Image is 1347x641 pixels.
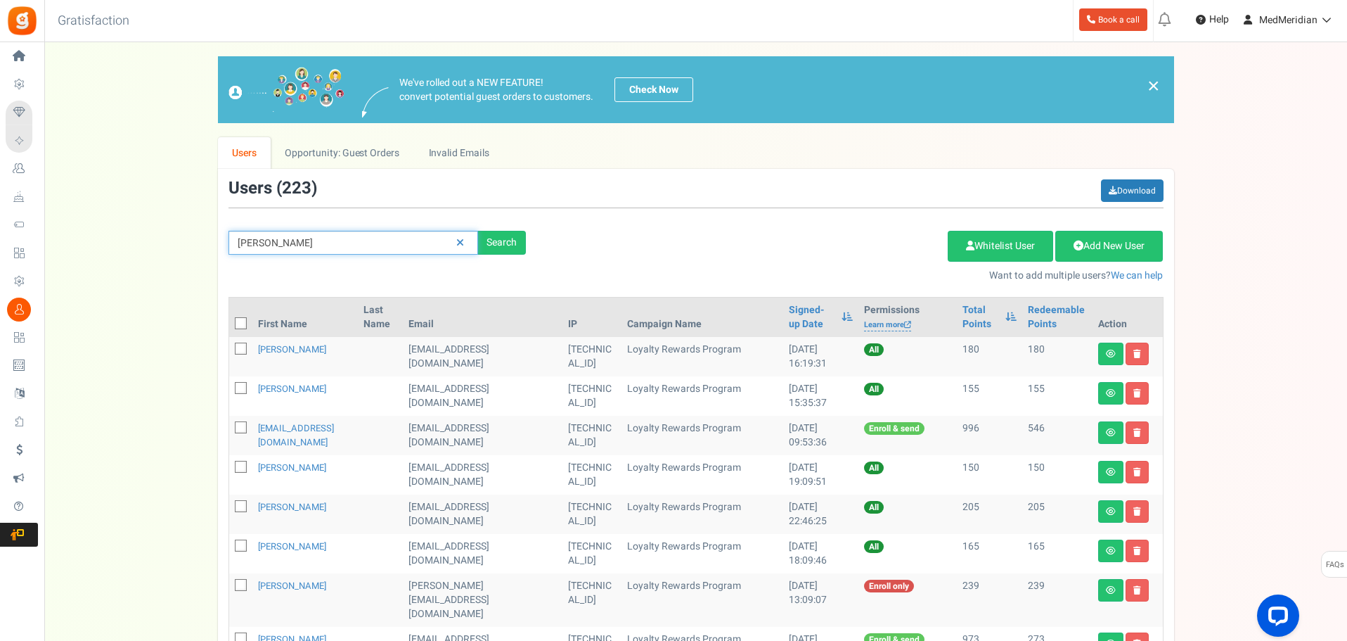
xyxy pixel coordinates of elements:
[783,573,859,627] td: [DATE] 13:09:07
[621,534,783,573] td: Loyalty Rewards Program
[1022,495,1092,534] td: 205
[449,231,471,255] a: Reset
[1101,179,1164,202] a: Download
[957,416,1023,455] td: 996
[1022,534,1092,573] td: 165
[948,231,1053,262] a: Whitelist User
[783,376,859,416] td: [DATE] 15:35:37
[1022,455,1092,495] td: 150
[1106,350,1116,358] i: View details
[562,416,621,455] td: [TECHNICAL_ID]
[403,337,562,376] td: [EMAIL_ADDRESS][DOMAIN_NAME]
[962,303,999,331] a: Total Points
[1079,8,1147,31] a: Book a call
[1133,586,1141,595] i: Delete user
[271,137,413,169] a: Opportunity: Guest Orders
[1022,337,1092,376] td: 180
[562,495,621,534] td: [TECHNICAL_ID]
[1022,573,1092,627] td: 239
[562,337,621,376] td: [TECHNICAL_ID]
[621,455,783,495] td: Loyalty Rewards Program
[228,67,344,113] img: images
[621,573,783,627] td: Loyalty Rewards Program
[228,231,478,255] input: Search by email or name
[1325,552,1344,578] span: FAQs
[864,319,911,331] a: Learn more
[358,298,403,337] th: Last Name
[258,579,326,592] a: [PERSON_NAME]
[957,376,1023,416] td: 155
[1106,507,1116,516] i: View details
[252,298,358,337] th: First Name
[864,462,884,474] span: All
[258,540,326,553] a: [PERSON_NAME]
[258,461,326,474] a: [PERSON_NAME]
[562,534,621,573] td: [TECHNICAL_ID]
[562,298,621,337] th: IP
[957,337,1023,376] td: 180
[403,416,562,455] td: [EMAIL_ADDRESS][DOMAIN_NAME]
[783,416,859,455] td: [DATE] 09:53:36
[783,337,859,376] td: [DATE] 16:19:31
[621,337,783,376] td: Loyalty Rewards Program
[562,455,621,495] td: [TECHNICAL_ID]
[478,231,526,255] div: Search
[1111,268,1163,283] a: We can help
[783,534,859,573] td: [DATE] 18:09:46
[403,573,562,627] td: [PERSON_NAME][EMAIL_ADDRESS][DOMAIN_NAME]
[6,5,38,37] img: Gratisfaction
[957,573,1023,627] td: 239
[228,179,317,198] h3: Users ( )
[403,376,562,416] td: [EMAIL_ADDRESS][DOMAIN_NAME]
[864,343,884,356] span: All
[957,455,1023,495] td: 150
[864,501,884,514] span: All
[1106,547,1116,555] i: View details
[562,573,621,627] td: [TECHNICAL_ID]
[864,540,884,553] span: All
[414,137,503,169] a: Invalid Emails
[1106,586,1116,595] i: View details
[399,76,593,104] p: We've rolled out a NEW FEATURE! convert potential guest orders to customers.
[1106,468,1116,476] i: View details
[218,137,271,169] a: Users
[258,382,326,395] a: [PERSON_NAME]
[362,87,389,118] img: images
[547,269,1164,283] p: Want to add multiple users?
[621,416,783,455] td: Loyalty Rewards Program
[1028,303,1086,331] a: Redeemable Points
[783,495,859,534] td: [DATE] 22:46:25
[621,298,783,337] th: Campaign Name
[864,580,914,592] span: Enroll only
[282,176,311,201] span: 223
[1206,13,1229,27] span: Help
[621,495,783,534] td: Loyalty Rewards Program
[258,500,326,514] a: [PERSON_NAME]
[789,303,835,331] a: Signed-up Date
[403,534,562,573] td: [EMAIL_ADDRESS][DOMAIN_NAME]
[1106,389,1116,398] i: View details
[1022,376,1092,416] td: 155
[1106,429,1116,437] i: View details
[1022,416,1092,455] td: 546
[614,77,693,102] a: Check Now
[864,383,884,395] span: All
[1133,350,1141,358] i: Delete user
[1147,77,1160,94] a: ×
[258,421,334,449] a: [EMAIL_ADDRESS][DOMAIN_NAME]
[1055,231,1163,262] a: Add New User
[1259,13,1317,27] span: MedMeridian
[864,422,924,435] span: Enroll & send
[1093,298,1163,337] th: Action
[783,455,859,495] td: [DATE] 19:09:51
[957,534,1023,573] td: 165
[957,495,1023,534] td: 205
[1133,429,1141,437] i: Delete user
[1190,8,1235,31] a: Help
[42,7,145,35] h3: Gratisfaction
[403,298,562,337] th: Email
[403,495,562,534] td: [EMAIL_ADDRESS][DOMAIN_NAME]
[258,343,326,356] a: [PERSON_NAME]
[621,376,783,416] td: Loyalty Rewards Program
